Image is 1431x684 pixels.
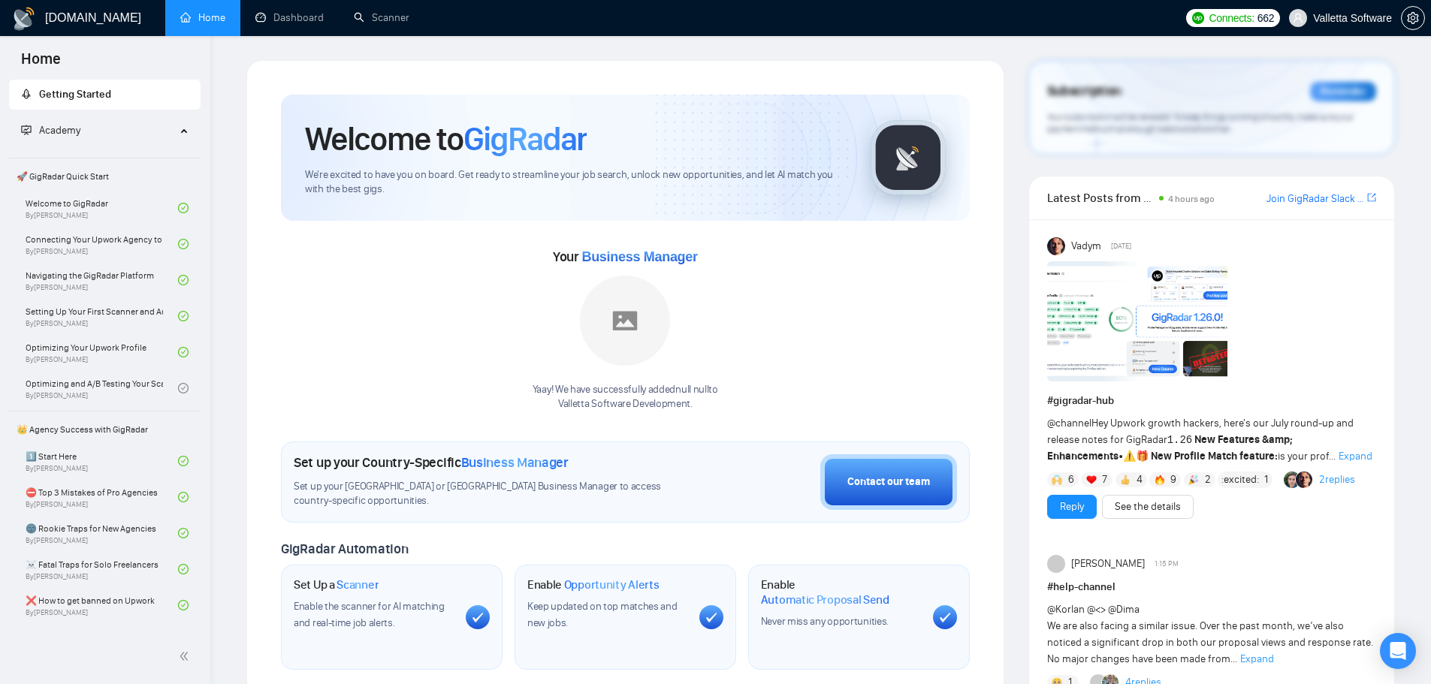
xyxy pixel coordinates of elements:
[1168,194,1215,204] span: 4 hours ago
[1240,652,1274,665] span: Expand
[1047,579,1376,595] h1: # help-channel
[294,600,445,629] span: Enable the scanner for AI matching and real-time job alerts.
[761,577,921,607] h1: Enable
[527,600,678,629] span: Keep updated on top matches and new jobs.
[761,615,889,628] span: Never miss any opportunities.
[21,125,32,135] span: fund-projection-screen
[1120,475,1131,485] img: 👍
[1047,188,1155,207] span: Latest Posts from the GigRadar Community
[255,11,324,24] a: dashboardDashboard
[1052,475,1062,485] img: 🙌
[1380,633,1416,669] div: Open Intercom Messenger
[1068,472,1074,487] span: 6
[26,264,178,297] a: Navigating the GigRadar PlatformBy[PERSON_NAME]
[847,474,930,490] div: Contact our team
[12,7,36,31] img: logo
[294,480,692,508] span: Set up your [GEOGRAPHIC_DATA] or [GEOGRAPHIC_DATA] Business Manager to access country-specific op...
[178,203,189,213] span: check-circle
[1102,495,1194,519] button: See the details
[1047,79,1122,104] span: Subscription
[178,347,189,357] span: check-circle
[11,161,199,191] span: 🚀 GigRadar Quick Start
[1257,10,1274,26] span: 662
[1137,472,1143,487] span: 4
[1136,450,1149,463] span: 🎁
[1047,495,1097,519] button: Reply
[180,11,225,24] a: homeHome
[39,88,111,101] span: Getting Started
[178,564,189,574] span: check-circle
[294,577,379,592] h1: Set Up a
[26,444,178,478] a: 1️⃣ Start HereBy[PERSON_NAME]
[26,336,178,369] a: Optimizing Your Upwork ProfileBy[PERSON_NAME]
[1367,191,1376,205] a: export
[39,124,80,137] span: Academy
[1310,82,1376,101] div: Reminder
[26,517,178,550] a: 🌚 Rookie Traps for New AgenciesBy[PERSON_NAME]
[1188,475,1199,485] img: 🎉
[1402,12,1424,24] span: setting
[178,383,189,393] span: check-circle
[1401,6,1425,30] button: setting
[1086,475,1097,485] img: ❤️
[1115,499,1181,515] a: See the details
[1192,12,1204,24] img: upwork-logo.png
[179,649,194,664] span: double-left
[178,528,189,538] span: check-circle
[21,89,32,99] span: rocket
[461,454,569,471] span: Business Manager
[1047,237,1065,255] img: Vadym
[26,589,178,622] a: ❌ How to get banned on UpworkBy[PERSON_NAME]
[820,454,957,510] button: Contact our team
[871,120,946,195] img: gigradar-logo.png
[761,592,889,607] span: Automatic Proposal Send
[1293,13,1303,23] span: user
[305,168,847,197] span: We're excited to have you on board. Get ready to streamline your job search, unlock new opportuni...
[1205,472,1211,487] span: 2
[1102,472,1107,487] span: 7
[1047,417,1354,463] span: Hey Upwork growth hackers, here's our July round-up and release notes for GigRadar • is your prof...
[1047,417,1091,429] span: @channel
[1319,472,1355,487] a: 2replies
[1047,261,1227,381] img: F09AC4U7ATU-image.png
[1071,556,1145,572] span: [PERSON_NAME]
[178,456,189,466] span: check-circle
[1167,434,1193,446] code: 1.26
[21,124,80,137] span: Academy
[553,249,698,265] span: Your
[1123,450,1136,463] span: ⚠️
[178,311,189,321] span: check-circle
[337,577,379,592] span: Scanner
[580,276,670,366] img: placeholder.png
[305,119,587,159] h1: Welcome to
[1047,603,1373,665] span: @Korlan @<> @Dima We are also facing a similar issue. Over the past month, we’ve also noticed a s...
[527,577,660,592] h1: Enable
[26,481,178,514] a: ⛔ Top 3 Mistakes of Pro AgenciesBy[PERSON_NAME]
[1367,191,1376,203] span: export
[533,397,718,411] p: Valletta Software Development .
[26,227,178,261] a: Connecting Your Upwork Agency to GigRadarBy[PERSON_NAME]
[281,541,408,557] span: GigRadar Automation
[1209,10,1254,26] span: Connects:
[26,300,178,333] a: Setting Up Your First Scanner and Auto-BidderBy[PERSON_NAME]
[294,454,569,471] h1: Set up your Country-Specific
[1264,472,1268,487] span: 1
[9,80,201,110] li: Getting Started
[1155,557,1179,571] span: 1:15 PM
[463,119,587,159] span: GigRadar
[178,275,189,285] span: check-circle
[1221,472,1259,488] span: :excited:
[1170,472,1176,487] span: 9
[11,414,199,444] span: 👑 Agency Success with GigRadar
[1047,111,1354,135] span: Your subscription will be renewed. To keep things running smoothly, make sure your payment method...
[26,372,178,405] a: Optimizing and A/B Testing Your Scanner for Better ResultsBy[PERSON_NAME]
[1401,12,1425,24] a: setting
[1060,499,1084,515] a: Reply
[581,249,697,264] span: Business Manager
[1071,238,1101,255] span: Vadym
[26,553,178,586] a: ☠️ Fatal Traps for Solo FreelancersBy[PERSON_NAME]
[1111,240,1131,253] span: [DATE]
[1047,433,1294,463] strong: New Features &amp; Enhancements
[1047,393,1376,409] h1: # gigradar-hub
[178,239,189,249] span: check-circle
